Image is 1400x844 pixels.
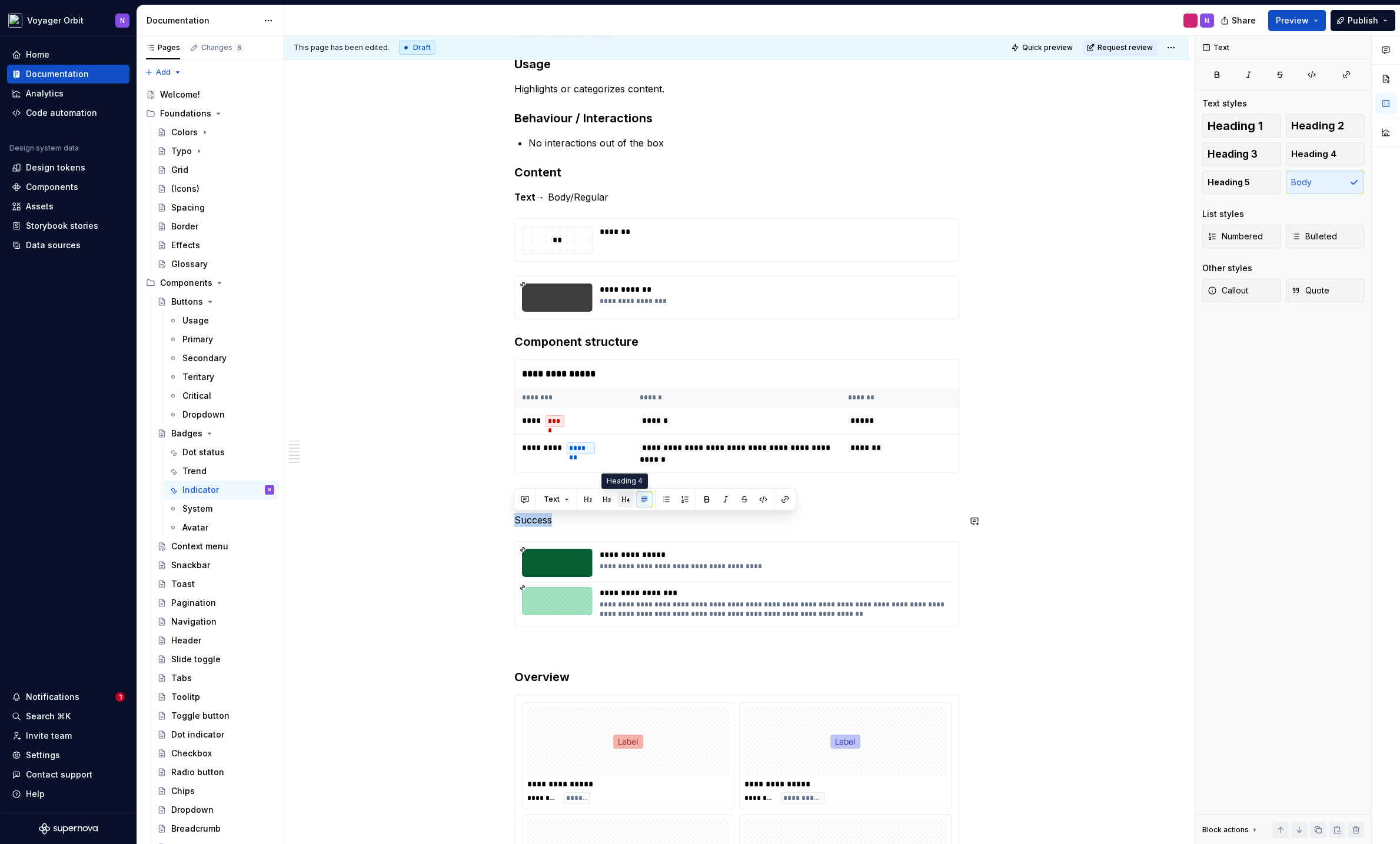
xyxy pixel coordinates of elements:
[538,491,574,508] button: Text
[1208,285,1248,296] span: Callout
[7,65,129,84] a: Documentation
[147,15,258,26] div: Documentation
[7,84,129,103] a: Analytics
[1202,825,1249,835] div: Block actions
[152,688,279,706] a: Toolitp
[27,15,84,26] div: Voyager Orbit
[7,158,129,177] a: Design tokens
[1022,43,1073,52] span: Quick preview
[164,443,279,462] a: Dot status
[7,688,129,706] button: Notifications1
[152,161,279,179] a: Grid
[164,518,279,537] a: Avatar
[514,82,959,96] p: Highlights or categorizes content.
[7,216,129,235] a: Storybook stories
[115,692,125,702] span: 1
[171,691,200,703] div: Toolitp
[171,578,195,590] div: Toast
[26,181,78,193] div: Components
[1202,822,1259,838] div: Block actions
[26,49,49,61] div: Home
[1208,176,1250,188] span: Heading 5
[7,178,129,196] a: Components
[2,8,134,33] button: Voyager OrbitN
[152,217,279,236] a: Border
[152,800,279,819] a: Dropdown
[141,273,279,292] div: Components
[171,785,195,797] div: Chips
[26,691,79,703] div: Notifications
[141,85,279,104] a: Welcome!
[1286,279,1365,302] button: Quote
[171,710,230,722] div: Toggle button
[152,744,279,763] a: Checkbox
[182,446,225,458] div: Dot status
[152,612,279,631] a: Navigation
[528,136,959,150] p: No interactions out of the box
[171,126,198,138] div: Colors
[164,311,279,330] a: Usage
[160,277,212,289] div: Components
[1205,16,1209,25] div: N
[26,788,45,800] div: Help
[164,405,279,424] a: Dropdown
[7,707,129,726] button: Search ⌘K
[171,823,221,835] div: Breadcrumb
[26,730,72,742] div: Invite team
[171,616,217,628] div: Navigation
[26,710,71,722] div: Search ⌘K
[152,255,279,273] a: Glossary
[9,144,79,153] div: Design system data
[182,315,209,326] div: Usage
[514,191,536,203] strong: Text
[514,164,959,181] h3: Content
[182,484,219,496] div: Indicator
[1202,225,1281,248] button: Numbered
[1286,142,1365,166] button: Heading 4
[1291,231,1337,242] span: Bulleted
[26,107,97,119] div: Code automation
[7,726,129,745] a: Invite team
[1202,142,1281,166] button: Heading 3
[514,513,959,527] p: Success
[1291,285,1329,296] span: Quote
[152,236,279,255] a: Effects
[171,635,201,646] div: Header
[1286,225,1365,248] button: Bulleted
[164,330,279,349] a: Primary
[514,190,959,204] p: → Body/Regular
[182,371,214,383] div: Teritary
[39,823,98,835] svg: Supernova Logo
[171,748,212,759] div: Checkbox
[171,221,198,232] div: Border
[1202,114,1281,138] button: Heading 1
[152,593,279,612] a: Pagination
[152,819,279,838] a: Breadcrumb
[26,239,81,251] div: Data sources
[141,104,279,123] div: Foundations
[152,424,279,443] a: Badges
[146,43,180,52] div: Pages
[171,804,214,816] div: Dropdown
[1276,15,1309,26] span: Preview
[152,763,279,782] a: Radio button
[152,575,279,593] a: Toast
[235,43,244,52] span: 6
[7,45,129,64] a: Home
[171,672,192,684] div: Tabs
[1215,10,1263,31] button: Share
[8,14,22,28] img: e5527c48-e7d1-4d25-8110-9641689f5e10.png
[152,292,279,311] a: Buttons
[182,465,207,477] div: Trend
[171,145,192,157] div: Typo
[1202,262,1252,274] div: Other styles
[26,88,64,99] div: Analytics
[152,725,279,744] a: Dot indicator
[26,201,54,212] div: Assets
[171,597,216,609] div: Pagination
[1232,15,1256,26] span: Share
[26,769,92,780] div: Contact support
[201,43,244,52] div: Changes
[152,631,279,650] a: Header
